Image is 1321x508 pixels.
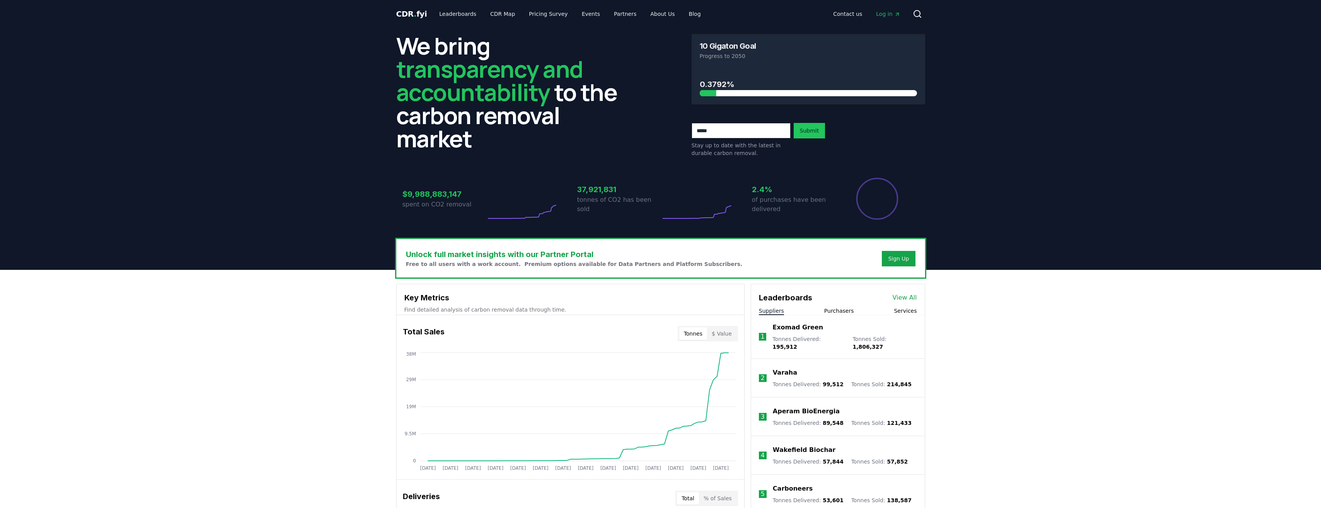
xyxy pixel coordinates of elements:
[577,184,661,195] h3: 37,921,831
[887,381,912,387] span: 214,845
[773,419,844,427] p: Tonnes Delivered :
[578,465,593,471] tspan: [DATE]
[894,307,917,315] button: Services
[761,373,765,383] p: 2
[887,459,908,465] span: 57,852
[824,307,854,315] button: Purchasers
[773,407,840,416] a: Aperam BioEnergia
[827,7,868,21] a: Contact us
[773,496,844,504] p: Tonnes Delivered :
[402,188,486,200] h3: $9,988,883,147
[852,335,917,351] p: Tonnes Sold :
[690,465,706,471] tspan: [DATE]
[692,141,791,157] p: Stay up to date with the latest in durable carbon removal.
[433,7,707,21] nav: Main
[420,465,436,471] tspan: [DATE]
[510,465,526,471] tspan: [DATE]
[761,451,765,460] p: 4
[856,177,899,220] div: Percentage of sales delivered
[396,9,427,19] a: CDR.fyi
[876,10,900,18] span: Log in
[523,7,574,21] a: Pricing Survey
[679,327,707,340] button: Tonnes
[851,380,912,388] p: Tonnes Sold :
[823,497,844,503] span: 53,601
[773,458,844,465] p: Tonnes Delivered :
[700,52,917,60] p: Progress to 2050
[396,34,630,150] h2: We bring to the carbon removal market
[760,332,764,341] p: 1
[823,459,844,465] span: 57,844
[761,412,765,421] p: 3
[713,465,729,471] tspan: [DATE]
[403,326,445,341] h3: Total Sales
[600,465,616,471] tspan: [DATE]
[404,292,736,303] h3: Key Metrics
[699,492,736,505] button: % of Sales
[413,458,416,464] tspan: 0
[888,255,909,263] a: Sign Up
[887,497,912,503] span: 138,587
[414,9,416,19] span: .
[773,380,844,388] p: Tonnes Delivered :
[403,491,440,506] h3: Deliveries
[555,465,571,471] tspan: [DATE]
[707,327,736,340] button: $ Value
[484,7,521,21] a: CDR Map
[759,307,784,315] button: Suppliers
[402,200,486,209] p: spent on CO2 removal
[882,251,915,266] button: Sign Up
[644,7,681,21] a: About Us
[577,195,661,214] p: tonnes of CO2 has been sold
[487,465,503,471] tspan: [DATE]
[404,431,416,436] tspan: 9.5M
[406,249,743,260] h3: Unlock full market insights with our Partner Portal
[772,323,823,332] a: Exomad Green
[404,306,736,314] p: Find detailed analysis of carbon removal data through time.
[893,293,917,302] a: View All
[533,465,549,471] tspan: [DATE]
[823,420,844,426] span: 89,548
[396,53,583,108] span: transparency and accountability
[465,465,481,471] tspan: [DATE]
[668,465,684,471] tspan: [DATE]
[773,445,835,455] a: Wakefield Biochar
[576,7,606,21] a: Events
[761,489,765,499] p: 5
[759,292,812,303] h3: Leaderboards
[406,377,416,382] tspan: 29M
[623,465,639,471] tspan: [DATE]
[683,7,707,21] a: Blog
[773,368,797,377] a: Varaha
[700,42,756,50] h3: 10 Gigaton Goal
[406,404,416,409] tspan: 19M
[752,195,835,214] p: of purchases have been delivered
[608,7,643,21] a: Partners
[406,351,416,357] tspan: 38M
[773,484,813,493] a: Carboneers
[752,184,835,195] h3: 2.4%
[677,492,699,505] button: Total
[794,123,825,138] button: Submit
[852,344,883,350] span: 1,806,327
[827,7,906,21] nav: Main
[870,7,906,21] a: Log in
[851,419,912,427] p: Tonnes Sold :
[396,9,427,19] span: CDR fyi
[887,420,912,426] span: 121,433
[823,381,844,387] span: 99,512
[433,7,482,21] a: Leaderboards
[700,78,917,90] h3: 0.3792%
[772,335,845,351] p: Tonnes Delivered :
[851,458,908,465] p: Tonnes Sold :
[645,465,661,471] tspan: [DATE]
[406,260,743,268] p: Free to all users with a work account. Premium options available for Data Partners and Platform S...
[851,496,912,504] p: Tonnes Sold :
[772,344,797,350] span: 195,912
